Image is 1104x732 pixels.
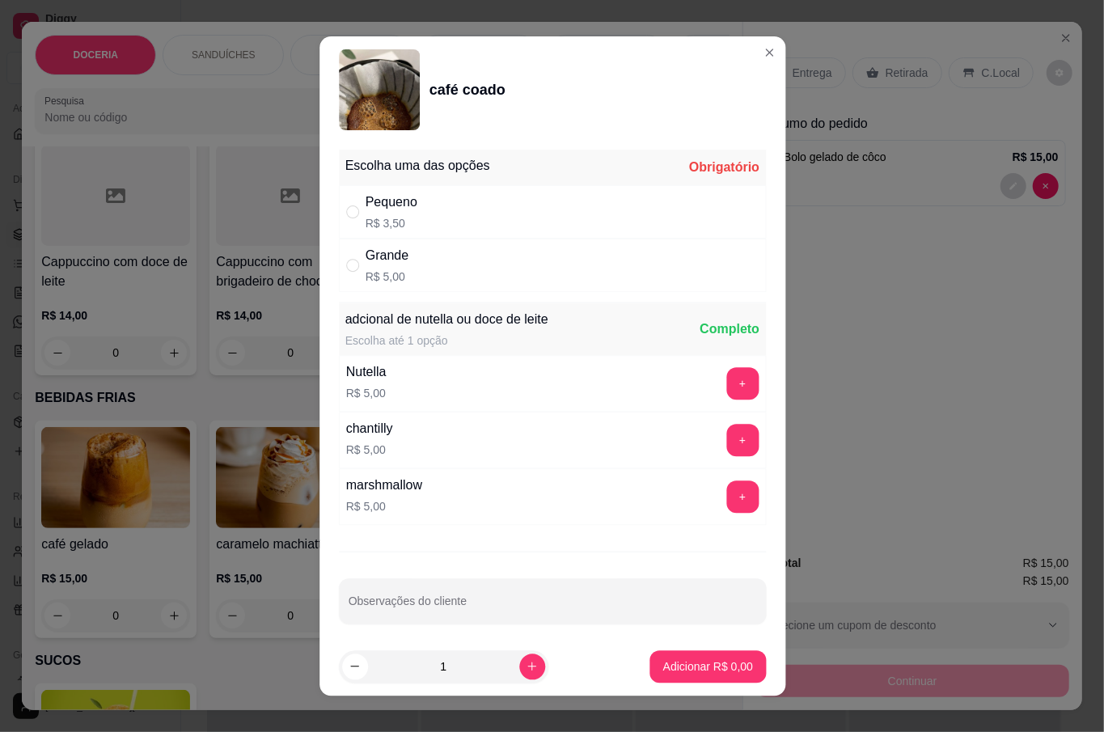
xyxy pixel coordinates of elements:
p: Adicionar R$ 0,00 [662,658,752,675]
div: Grande [365,246,408,265]
div: Obrigatório [689,158,759,177]
button: decrease-product-quantity [341,654,367,679]
div: Escolha até 1 opção [345,332,548,349]
button: add [726,480,759,513]
button: Close [756,40,782,66]
button: increase-product-quantity [518,654,544,679]
p: R$ 5,00 [345,385,386,401]
p: R$ 5,00 [345,442,392,458]
div: Completo [700,319,759,339]
img: product-image [338,49,419,130]
button: add [726,424,759,456]
button: add [726,367,759,400]
button: Adicionar R$ 0,00 [649,650,765,683]
div: marshmallow [345,476,421,495]
div: Nutella [345,362,386,382]
div: adcional de nutella ou doce de leite [345,310,548,329]
p: R$ 5,00 [345,498,421,514]
input: Observações do cliente [348,599,755,616]
div: café coado [429,78,505,101]
p: R$ 3,50 [365,215,417,231]
div: Pequeno [365,193,417,212]
div: chantilly [345,419,392,438]
p: R$ 5,00 [365,269,408,285]
div: Escolha uma das opções [345,156,489,176]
